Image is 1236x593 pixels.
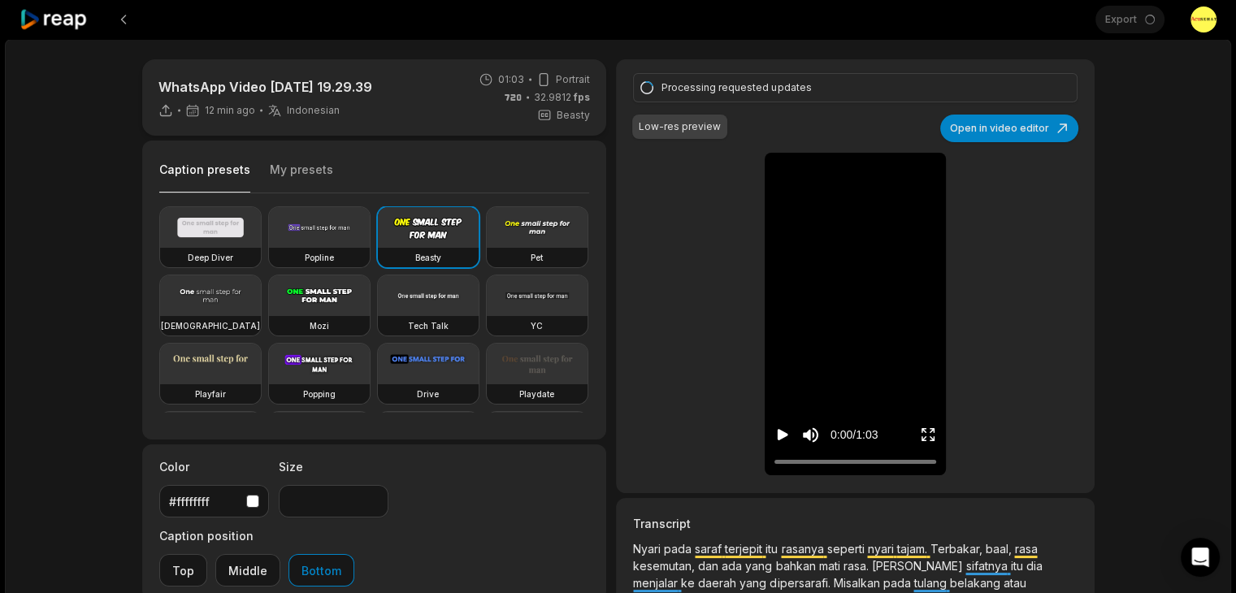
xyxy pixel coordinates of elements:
h3: Tech Talk [408,319,449,332]
span: dia [1026,559,1042,573]
h3: Pet [531,251,543,264]
span: dan [698,559,722,573]
span: menjalar [633,576,681,590]
span: Misalkan [833,576,883,590]
label: Caption position [159,527,354,544]
span: 12 min ago [205,104,255,117]
span: baal, [985,542,1014,556]
span: Nyari [633,542,664,556]
button: Top [159,554,207,587]
span: [PERSON_NAME] [871,559,965,573]
button: Enter Fullscreen [920,420,936,450]
button: Middle [215,554,280,587]
button: Play video [774,420,791,450]
span: pada [883,576,913,590]
h3: [DEMOGRAPHIC_DATA] [161,319,260,332]
div: Low-res preview [639,119,721,134]
span: 01:03 [498,72,524,87]
span: 32.9812 [534,90,590,105]
h3: Transcript [633,515,1077,532]
span: belakang [949,576,1003,590]
span: kesemutan, [633,559,698,573]
span: dipersarafi. [770,576,833,590]
span: rasanya [781,542,826,556]
span: itu [1010,559,1026,573]
button: Caption presets [159,162,250,193]
h3: Popping [303,387,336,400]
button: My presets [270,162,333,193]
span: tulang [913,576,949,590]
span: terjepit [725,542,765,556]
span: ke [681,576,698,590]
h3: Popline [305,251,334,264]
button: Bottom [288,554,354,587]
span: sifatnya [965,559,1010,573]
span: mati [818,559,843,573]
span: bahkan [775,559,818,573]
span: fps [574,91,590,103]
span: Indonesian [287,104,340,117]
h3: YC [531,319,543,332]
span: yang [739,576,770,590]
span: tajam. [896,542,930,556]
h3: Playfair [195,387,226,400]
button: Mute sound [800,425,821,445]
div: Open Intercom Messenger [1181,538,1220,577]
h3: Mozi [310,319,329,332]
span: ada [722,559,745,573]
span: atau [1003,576,1026,590]
span: saraf [695,542,725,556]
h3: Beasty [415,251,441,264]
span: yang [745,559,775,573]
button: #ffffffff [159,485,269,517]
span: Portrait [556,72,590,87]
span: rasa [1014,542,1037,556]
span: daerah [698,576,739,590]
h3: Deep Diver [188,251,233,264]
div: 0:00 / 1:03 [831,426,878,444]
span: seperti [826,542,867,556]
label: Size [279,458,388,475]
h3: Playdate [519,387,554,400]
span: nyari [867,542,896,556]
p: WhatsApp Video [DATE] 19.29.39 [158,77,372,97]
label: Color [159,458,269,475]
div: #ffffffff [169,493,240,510]
span: Terbakar, [930,542,985,556]
span: rasa. [843,559,871,573]
span: Beasty [557,108,590,123]
span: pada [664,542,695,556]
button: Open in video editor [940,115,1078,142]
span: itu [765,542,781,556]
h3: Drive [417,387,439,400]
div: Processing requested updates [661,80,1043,95]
